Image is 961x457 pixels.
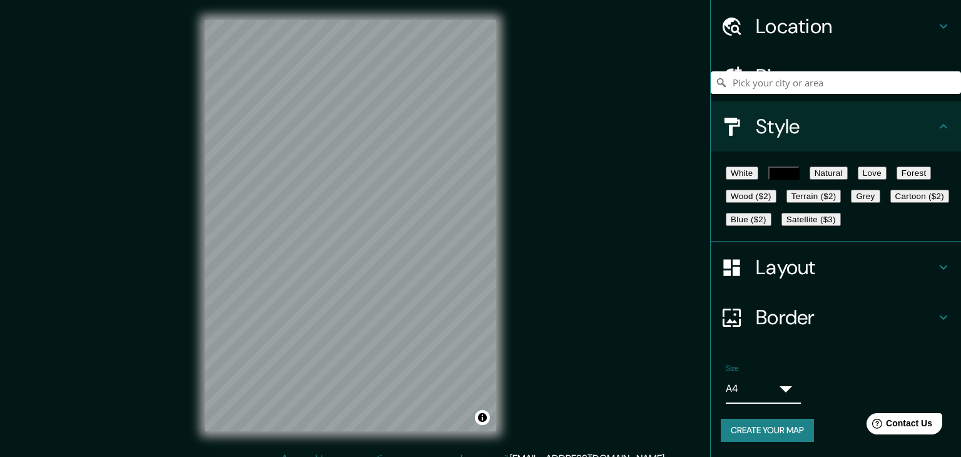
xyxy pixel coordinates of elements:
h4: Pins [756,64,936,89]
button: Natural [810,167,848,180]
button: Satellite ($3) [781,213,841,226]
iframe: Help widget launcher [850,408,947,443]
button: Cartoon ($2) [890,190,949,203]
button: White [726,167,758,180]
button: Grey [851,190,880,203]
button: Create your map [721,419,814,442]
button: Terrain ($2) [786,190,842,203]
button: Black [768,167,800,180]
div: A4 [726,379,771,399]
button: Wood ($2) [726,190,776,203]
button: Forest [897,167,932,180]
h4: Border [756,305,936,330]
h4: Location [756,14,936,39]
button: Blue ($2) [726,213,771,226]
button: Toggle attribution [475,410,490,425]
h4: Layout [756,255,936,280]
button: Love [858,167,887,180]
label: Size [726,363,739,374]
canvas: Map [205,20,496,431]
h4: Style [756,114,936,139]
input: Pick your city or area [711,71,961,94]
